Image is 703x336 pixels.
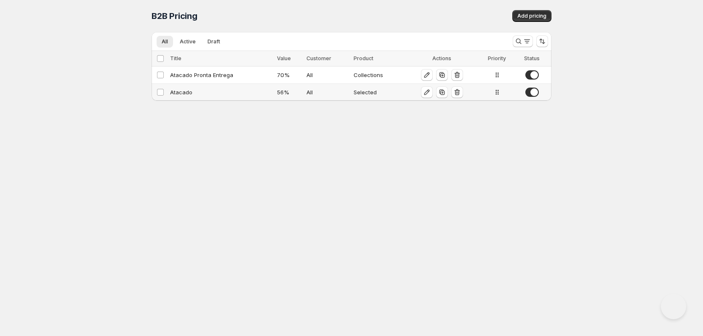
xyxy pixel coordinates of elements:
span: Customer [306,55,331,61]
span: B2B Pricing [152,11,197,21]
div: 56 % [277,88,302,96]
button: Sort the results [536,35,548,47]
span: Active [180,38,196,45]
span: Actions [432,55,451,61]
div: All [306,71,348,79]
div: Atacado [170,88,272,96]
div: Selected [354,88,402,96]
span: Draft [208,38,220,45]
span: All [162,38,168,45]
span: Priority [488,55,506,61]
span: Add pricing [517,13,546,19]
iframe: Help Scout Beacon - Open [661,294,686,319]
span: Product [354,55,373,61]
div: All [306,88,348,96]
span: Value [277,55,291,61]
div: Atacado Pronta Entrega [170,71,272,79]
span: Status [524,55,540,61]
button: Add pricing [512,10,551,22]
div: Collections [354,71,402,79]
div: 70 % [277,71,302,79]
span: Title [170,55,181,61]
button: Search and filter results [513,35,533,47]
